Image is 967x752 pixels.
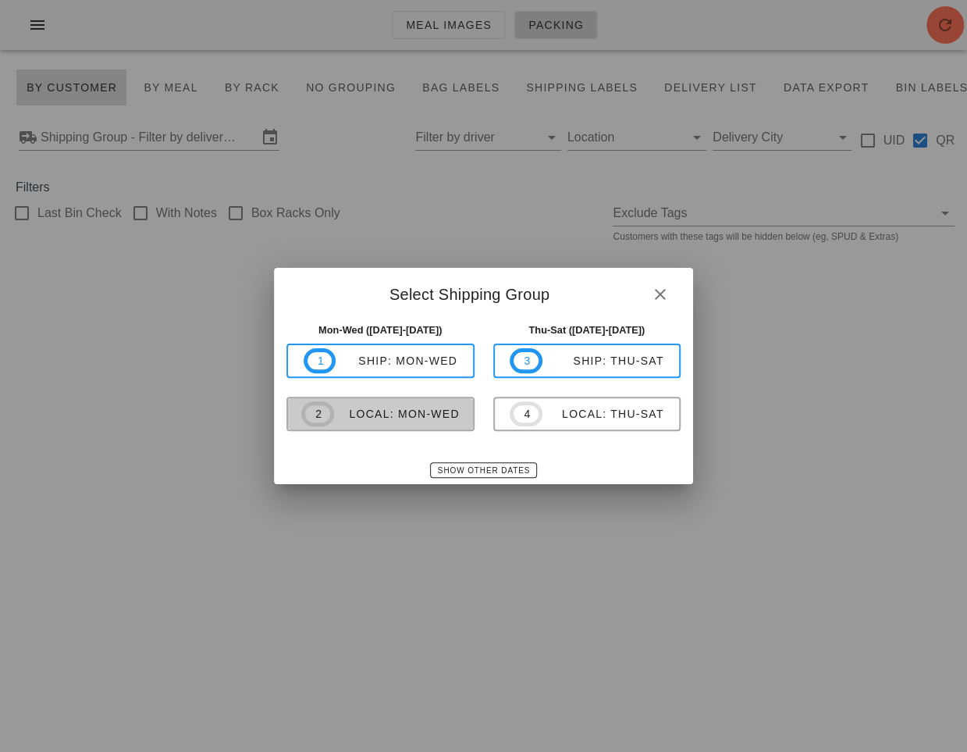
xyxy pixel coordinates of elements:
span: 2 [315,405,321,422]
span: Show Other Dates [437,466,530,475]
span: 1 [317,352,323,369]
button: 1ship: Mon-Wed [286,344,475,378]
button: Show Other Dates [430,462,537,478]
span: 4 [523,405,529,422]
div: ship: Thu-Sat [542,355,664,367]
div: local: Thu-Sat [542,408,664,420]
button: 4local: Thu-Sat [493,397,681,431]
div: ship: Mon-Wed [336,355,457,367]
button: 3ship: Thu-Sat [493,344,681,378]
strong: Mon-Wed ([DATE]-[DATE]) [318,324,443,336]
div: local: Mon-Wed [334,408,460,420]
button: 2local: Mon-Wed [286,397,475,431]
strong: Thu-Sat ([DATE]-[DATE]) [528,324,645,336]
span: 3 [523,352,529,369]
div: Select Shipping Group [274,268,693,316]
